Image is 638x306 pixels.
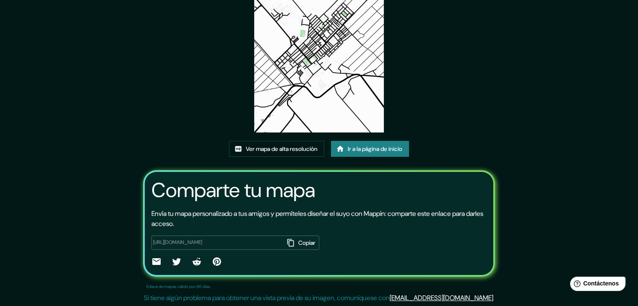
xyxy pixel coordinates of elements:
font: Comparte tu mapa [151,177,315,203]
font: Si tiene algún problema para obtener una vista previa de su imagen, comuníquese con [144,293,390,302]
iframe: Lanzador de widgets de ayuda [563,273,629,297]
a: [EMAIL_ADDRESS][DOMAIN_NAME] [390,293,493,302]
font: Ir a la página de inicio [348,145,402,153]
font: Ver mapa de alta resolución [246,145,318,153]
font: . [493,293,495,302]
font: Envía tu mapa personalizado a tus amigos y permíteles diseñar el suyo con Mappin: comparte este e... [151,209,483,228]
font: Copiar [298,239,315,246]
font: Enlace de mapas válido por 60 días. [146,284,211,289]
button: Copiar [284,236,319,250]
a: Ir a la página de inicio [331,141,409,157]
a: Ver mapa de alta resolución [229,141,324,157]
